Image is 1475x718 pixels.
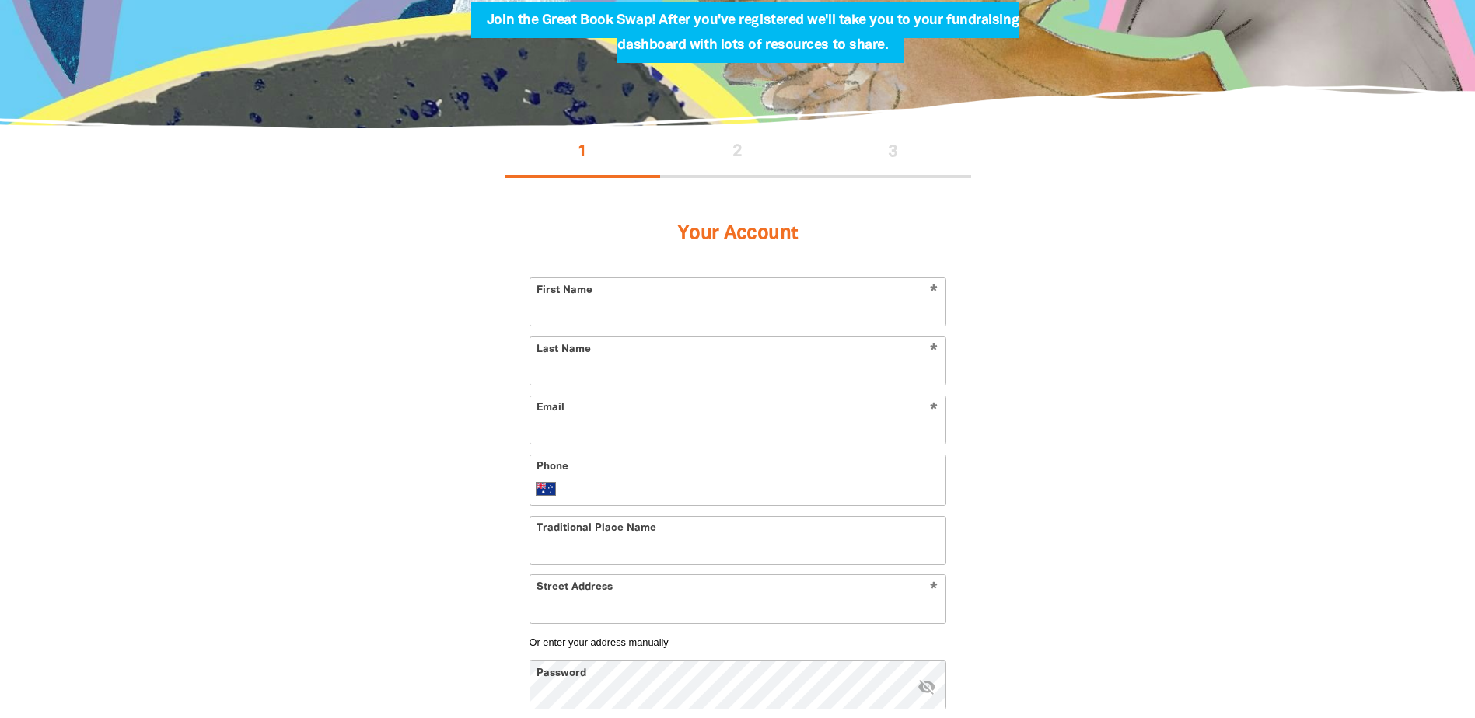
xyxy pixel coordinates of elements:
[505,128,660,178] button: Stage 1
[530,203,946,265] h3: Your Account
[487,14,1019,63] span: Join the Great Book Swap! After you've registered we'll take you to your fundraising dashboard wi...
[530,636,946,648] button: Or enter your address manually
[918,678,936,696] i: Hide password
[918,678,936,699] button: visibility_off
